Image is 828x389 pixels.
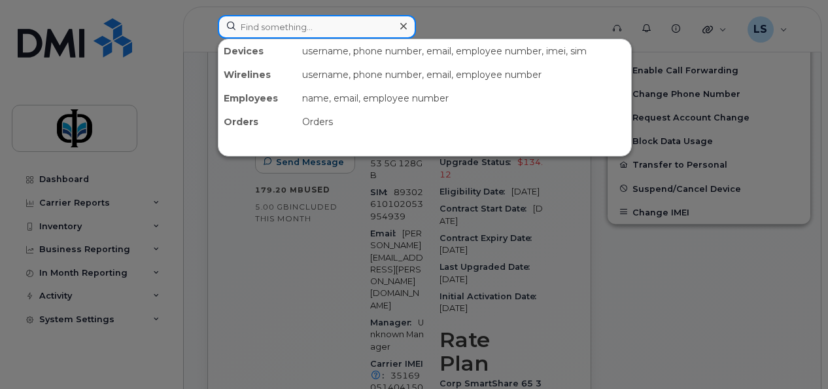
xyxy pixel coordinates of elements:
[218,63,297,86] div: Wirelines
[297,63,631,86] div: username, phone number, email, employee number
[297,86,631,110] div: name, email, employee number
[297,39,631,63] div: username, phone number, email, employee number, imei, sim
[218,15,416,39] input: Find something...
[218,86,297,110] div: Employees
[218,110,297,134] div: Orders
[218,39,297,63] div: Devices
[297,110,631,134] div: Orders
